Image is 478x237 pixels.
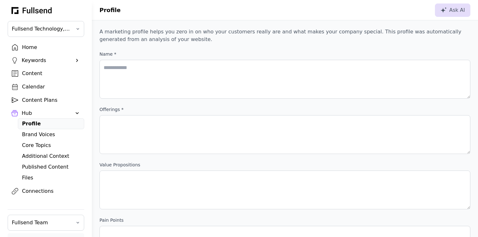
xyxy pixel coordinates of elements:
div: Content [22,70,80,77]
div: Ask AI [440,6,465,14]
div: Content Plans [22,96,80,104]
div: Published Content [22,163,80,171]
div: Files [22,174,80,182]
span: Fullsend Technology, Inc. [12,25,71,33]
h1: Profile [99,6,121,15]
a: Home [8,42,84,53]
div: Connections [22,187,80,195]
a: Calendar [8,81,84,92]
label: offerings * [99,106,470,113]
a: Profile [18,118,84,129]
label: pain points [99,217,470,223]
div: Brand Voices [22,131,80,138]
label: Name * [99,51,470,57]
div: Additional Context [22,152,80,160]
a: Brand Voices [18,129,84,140]
a: Files [18,172,84,183]
a: Content [8,68,84,79]
button: Fullsend Technology, Inc. [8,21,84,37]
div: Keywords [22,57,70,64]
div: Calendar [22,83,80,91]
span: Fullsend Team [12,219,71,227]
a: Connections [8,186,84,197]
div: Hub [22,109,70,117]
div: Home [22,44,80,51]
button: Fullsend Team [8,215,84,231]
label: value propositions [99,162,470,168]
div: Profile [22,120,80,128]
div: Core Topics [22,142,80,149]
a: Published Content [18,162,84,172]
a: Content Plans [8,95,84,106]
a: Additional Context [18,151,84,162]
button: Ask AI [435,3,470,17]
a: Core Topics [18,140,84,151]
p: A marketing profile helps you zero in on who your customers really are and what makes your compan... [99,28,470,43]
